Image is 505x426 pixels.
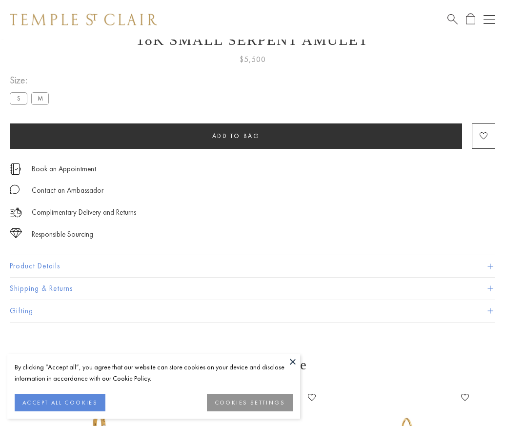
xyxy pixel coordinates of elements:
[10,184,20,194] img: MessageIcon-01_2.svg
[15,362,293,384] div: By clicking “Accept all”, you agree that our website can store cookies on your device and disclos...
[31,92,49,104] label: M
[10,206,22,219] img: icon_delivery.svg
[32,206,136,219] p: Complimentary Delivery and Returns
[10,278,495,300] button: Shipping & Returns
[10,32,495,48] h1: 18K Small Serpent Amulet
[10,255,495,277] button: Product Details
[447,13,458,25] a: Search
[10,14,157,25] img: Temple St. Clair
[466,13,475,25] a: Open Shopping Bag
[15,394,105,411] button: ACCEPT ALL COOKIES
[240,53,266,66] span: $5,500
[32,163,96,174] a: Book an Appointment
[207,394,293,411] button: COOKIES SETTINGS
[10,228,22,238] img: icon_sourcing.svg
[32,228,93,241] div: Responsible Sourcing
[10,123,462,149] button: Add to bag
[10,300,495,322] button: Gifting
[484,14,495,25] button: Open navigation
[212,132,260,140] span: Add to bag
[10,92,27,104] label: S
[10,72,53,88] span: Size:
[32,184,103,197] div: Contact an Ambassador
[10,163,21,175] img: icon_appointment.svg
